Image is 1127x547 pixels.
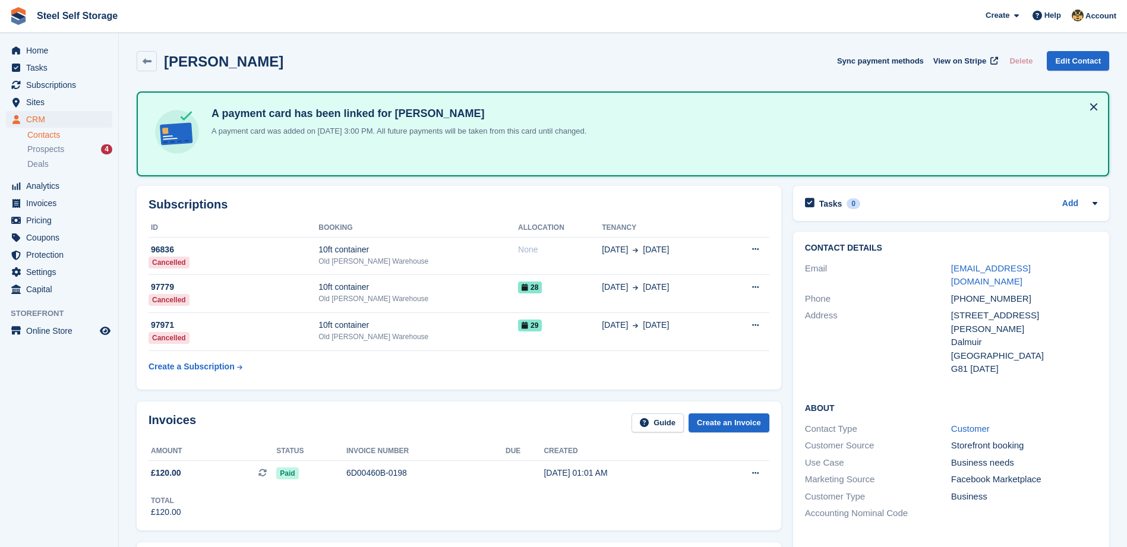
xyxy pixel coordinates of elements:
[602,219,724,238] th: Tenancy
[518,219,602,238] th: Allocation
[151,495,181,506] div: Total
[346,442,506,461] th: Invoice number
[933,55,986,67] span: View on Stripe
[951,309,1097,336] div: [STREET_ADDRESS][PERSON_NAME]
[1085,10,1116,22] span: Account
[951,263,1031,287] a: [EMAIL_ADDRESS][DOMAIN_NAME]
[101,144,112,154] div: 4
[318,244,518,256] div: 10ft container
[151,467,181,479] span: £120.00
[602,281,628,293] span: [DATE]
[951,473,1097,486] div: Facebook Marketplace
[149,244,318,256] div: 96836
[149,281,318,293] div: 97779
[643,244,669,256] span: [DATE]
[805,262,951,289] div: Email
[847,198,860,209] div: 0
[149,361,235,373] div: Create a Subscription
[805,507,951,520] div: Accounting Nominal Code
[26,178,97,194] span: Analytics
[805,309,951,376] div: Address
[26,281,97,298] span: Capital
[26,94,97,110] span: Sites
[951,362,1097,376] div: G81 [DATE]
[805,439,951,453] div: Customer Source
[544,442,706,461] th: Created
[1072,10,1084,21] img: James Steel
[11,308,118,320] span: Storefront
[602,319,628,331] span: [DATE]
[26,229,97,246] span: Coupons
[318,219,518,238] th: Booking
[819,198,842,209] h2: Tasks
[6,42,112,59] a: menu
[6,281,112,298] a: menu
[805,244,1097,253] h2: Contact Details
[26,42,97,59] span: Home
[643,281,669,293] span: [DATE]
[6,229,112,246] a: menu
[6,264,112,280] a: menu
[164,53,283,69] h2: [PERSON_NAME]
[602,244,628,256] span: [DATE]
[506,442,544,461] th: Due
[27,159,49,170] span: Deals
[98,324,112,338] a: Preview store
[149,257,190,268] div: Cancelled
[276,442,346,461] th: Status
[149,442,276,461] th: Amount
[6,77,112,93] a: menu
[26,246,97,263] span: Protection
[26,111,97,128] span: CRM
[951,456,1097,470] div: Business needs
[805,473,951,486] div: Marketing Source
[6,322,112,339] a: menu
[26,77,97,93] span: Subscriptions
[318,331,518,342] div: Old [PERSON_NAME] Warehouse
[544,467,706,479] div: [DATE] 01:01 AM
[6,111,112,128] a: menu
[837,51,924,71] button: Sync payment methods
[805,490,951,504] div: Customer Type
[149,319,318,331] div: 97971
[689,413,769,433] a: Create an Invoice
[26,264,97,280] span: Settings
[32,6,122,26] a: Steel Self Storage
[27,158,112,170] a: Deals
[951,423,990,434] a: Customer
[986,10,1009,21] span: Create
[632,413,684,433] a: Guide
[805,292,951,306] div: Phone
[346,467,506,479] div: 6D00460B-0198
[207,107,586,121] h4: A payment card has been linked for [PERSON_NAME]
[149,198,769,211] h2: Subscriptions
[318,281,518,293] div: 10ft container
[518,320,542,331] span: 29
[151,506,181,518] div: £120.00
[1047,51,1109,71] a: Edit Contact
[27,143,112,156] a: Prospects 4
[26,322,97,339] span: Online Store
[929,51,1000,71] a: View on Stripe
[951,490,1097,504] div: Business
[149,294,190,306] div: Cancelled
[1005,51,1037,71] button: Delete
[6,195,112,211] a: menu
[6,94,112,110] a: menu
[149,332,190,344] div: Cancelled
[149,219,318,238] th: ID
[26,212,97,229] span: Pricing
[149,356,242,378] a: Create a Subscription
[805,422,951,436] div: Contact Type
[6,246,112,263] a: menu
[518,282,542,293] span: 28
[207,125,586,137] p: A payment card was added on [DATE] 3:00 PM. All future payments will be taken from this card unti...
[27,144,64,155] span: Prospects
[318,319,518,331] div: 10ft container
[26,59,97,76] span: Tasks
[10,7,27,25] img: stora-icon-8386f47178a22dfd0bd8f6a31ec36ba5ce8667c1dd55bd0f319d3a0aa187defe.svg
[1044,10,1061,21] span: Help
[6,212,112,229] a: menu
[643,319,669,331] span: [DATE]
[951,336,1097,349] div: Dalmuir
